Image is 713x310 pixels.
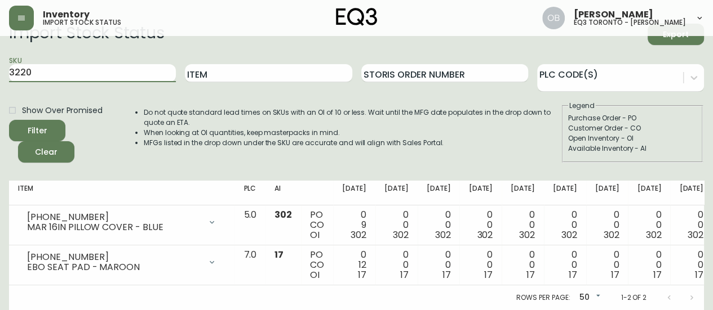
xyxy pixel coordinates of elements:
span: 17 [653,268,661,281]
div: PO CO [310,210,324,240]
span: 302 [519,228,535,241]
span: OI [310,268,320,281]
span: 17 [611,268,619,281]
div: 50 [574,289,603,307]
span: Show Over Promised [22,105,103,116]
span: 302 [274,208,292,221]
span: 17 [695,268,703,281]
p: 1-2 of 2 [621,293,646,303]
span: Clear [27,145,65,159]
div: PO CO [310,250,324,280]
th: [DATE] [586,181,628,205]
div: [PHONE_NUMBER]EBO SEAT PAD - MAROON [18,250,225,275]
th: Item [9,181,234,205]
th: PLC [234,181,265,205]
span: 17 [526,268,535,281]
div: 0 12 [342,250,366,280]
h5: import stock status [43,19,121,26]
th: [DATE] [375,181,418,205]
button: Clear [18,141,74,163]
div: 0 0 [679,210,703,240]
div: 0 0 [427,210,451,240]
span: 17 [400,268,409,281]
span: 302 [435,228,451,241]
div: 0 0 [384,250,409,280]
div: Filter [28,124,47,138]
div: 0 0 [553,250,577,280]
span: [PERSON_NAME] [574,10,653,19]
div: 0 0 [427,250,451,280]
div: MAR 16IN PILLOW COVER - BLUE [27,222,201,232]
div: 0 0 [511,250,535,280]
div: 0 0 [511,210,535,240]
span: 302 [645,228,661,241]
span: 17 [484,268,493,281]
span: 17 [358,268,366,281]
div: 0 0 [468,210,493,240]
div: 0 0 [679,250,703,280]
img: 8e0065c524da89c5c924d5ed86cfe468 [542,7,565,29]
th: [DATE] [333,181,375,205]
span: 17 [274,248,284,261]
span: 302 [351,228,366,241]
div: 0 9 [342,210,366,240]
div: EBO SEAT PAD - MAROON [27,262,201,272]
button: Filter [9,120,65,141]
div: Customer Order - CO [568,123,697,133]
h5: eq3 toronto - [PERSON_NAME] [574,19,686,26]
span: 17 [569,268,577,281]
li: Do not quote standard lead times on SKUs with an OI of 10 or less. Wait until the MFG date popula... [144,107,561,128]
div: 0 0 [595,210,619,240]
legend: Legend [568,101,596,111]
div: [PHONE_NUMBER] [27,212,201,222]
li: When looking at OI quantities, keep masterpacks in mind. [144,128,561,138]
span: 302 [688,228,703,241]
span: 302 [561,228,577,241]
div: 0 0 [595,250,619,280]
th: [DATE] [544,181,586,205]
td: 5.0 [234,205,265,245]
th: [DATE] [628,181,670,205]
span: OI [310,228,320,241]
span: Inventory [43,10,90,19]
div: 0 0 [637,250,661,280]
div: 0 0 [637,210,661,240]
th: [DATE] [418,181,460,205]
img: logo [336,8,378,26]
p: Rows per page: [516,293,570,303]
th: [DATE] [459,181,502,205]
span: 17 [442,268,451,281]
div: 0 0 [468,250,493,280]
span: 302 [393,228,409,241]
div: Open Inventory - OI [568,133,697,143]
div: 0 0 [553,210,577,240]
th: AI [265,181,301,205]
li: MFGs listed in the drop down under the SKU are accurate and will align with Sales Portal. [144,138,561,148]
th: [DATE] [502,181,544,205]
div: [PHONE_NUMBER] [27,252,201,262]
div: [PHONE_NUMBER]MAR 16IN PILLOW COVER - BLUE [18,210,225,235]
div: 0 0 [384,210,409,240]
span: 302 [604,228,619,241]
th: [DATE] [670,181,712,205]
span: 302 [477,228,493,241]
div: Purchase Order - PO [568,113,697,123]
div: Available Inventory - AI [568,143,697,154]
td: 7.0 [234,245,265,285]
